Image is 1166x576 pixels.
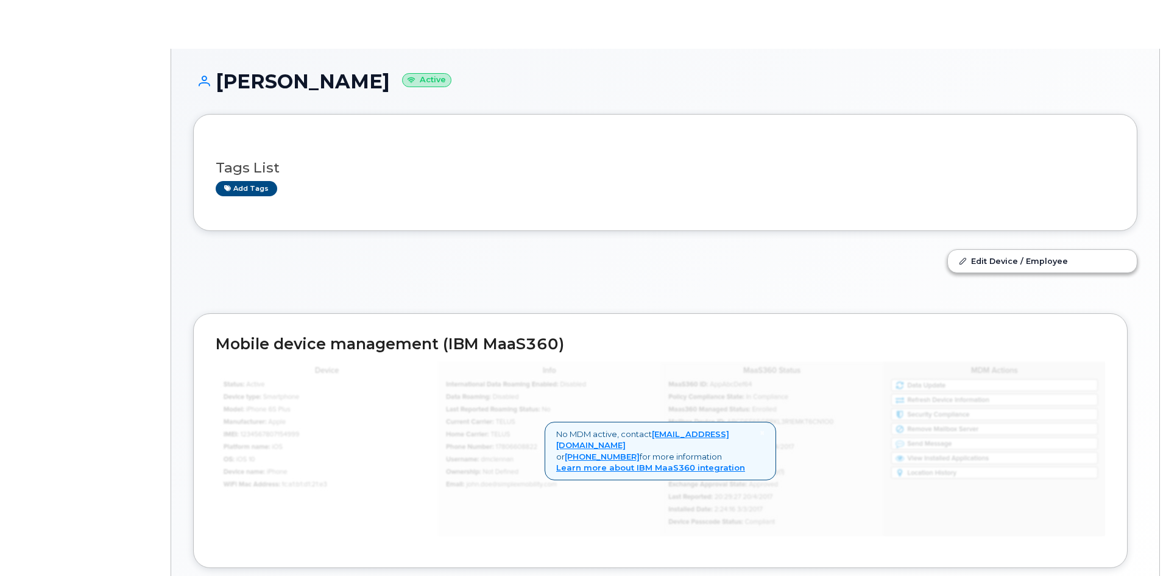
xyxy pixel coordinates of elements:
[216,336,1105,353] h2: Mobile device management (IBM MaaS360)
[760,427,765,438] span: ×
[556,463,745,472] a: Learn more about IBM MaaS360 integration
[545,422,776,480] div: No MDM active, contact or for more information
[216,361,1105,536] img: mdm_maas360_data_lg-147edf4ce5891b6e296acbe60ee4acd306360f73f278574cfef86ac192ea0250.jpg
[216,181,277,196] a: Add tags
[402,73,451,87] small: Active
[948,250,1137,272] a: Edit Device / Employee
[565,452,640,461] a: [PHONE_NUMBER]
[216,160,1115,176] h3: Tags List
[760,428,765,438] a: Close
[193,71,1137,92] h1: [PERSON_NAME]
